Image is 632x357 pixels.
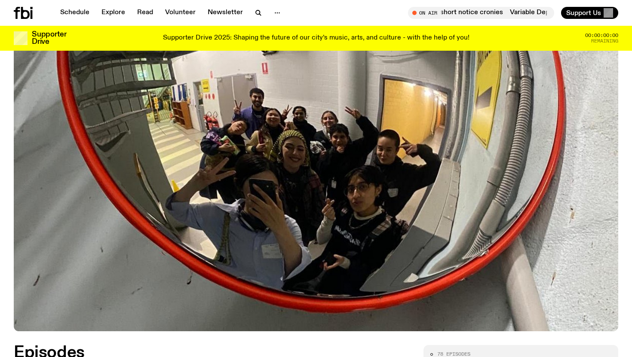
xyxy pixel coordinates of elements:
a: Read [132,7,158,19]
h3: Supporter Drive [32,31,66,46]
button: On AirVariable Depth Audit / short notice croniesVariable Depth Audit / short notice cronies [408,7,554,19]
button: Support Us [561,7,618,19]
span: 78 episodes [437,352,470,357]
a: Volunteer [160,7,201,19]
a: Schedule [55,7,95,19]
a: Explore [96,7,130,19]
span: Remaining [591,39,618,43]
a: Newsletter [202,7,248,19]
p: Supporter Drive 2025: Shaping the future of our city’s music, arts, and culture - with the help o... [163,34,469,42]
span: 00:00:00:00 [585,33,618,38]
span: Support Us [566,9,601,17]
